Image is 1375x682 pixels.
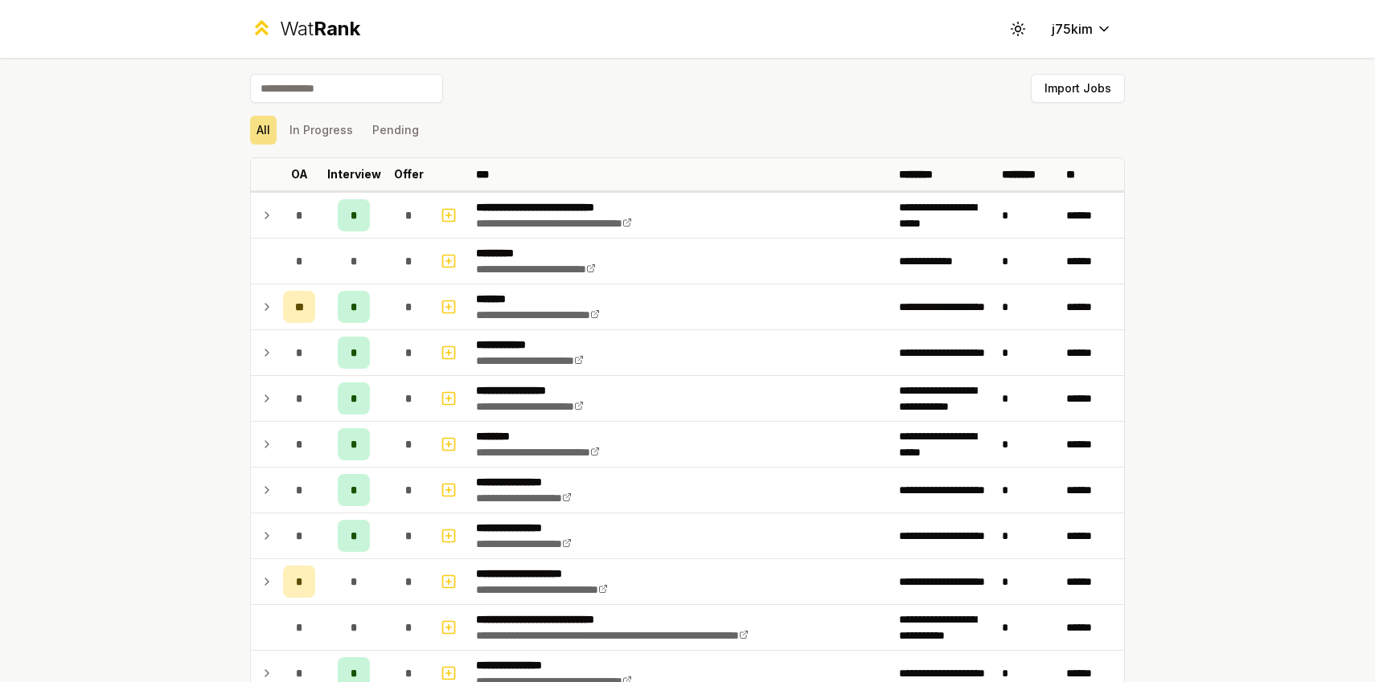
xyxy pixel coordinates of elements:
[1031,74,1125,103] button: Import Jobs
[1052,19,1093,39] span: j75kim
[327,166,381,182] p: Interview
[314,17,360,40] span: Rank
[291,166,308,182] p: OA
[250,116,277,145] button: All
[394,166,424,182] p: Offer
[250,16,360,42] a: WatRank
[366,116,425,145] button: Pending
[280,16,360,42] div: Wat
[1039,14,1125,43] button: j75kim
[283,116,359,145] button: In Progress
